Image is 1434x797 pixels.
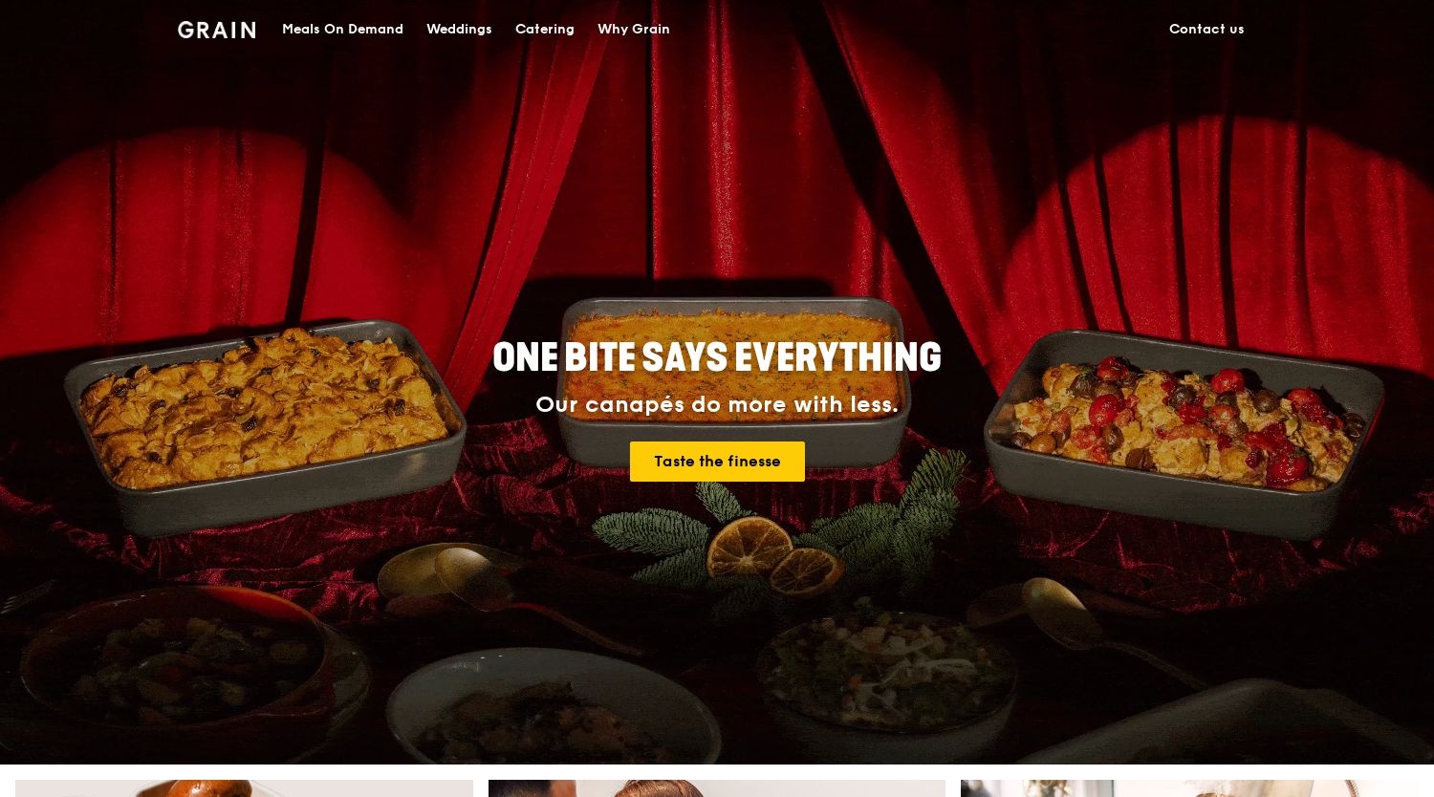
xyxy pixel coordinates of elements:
[515,1,575,58] div: Catering
[178,21,255,38] img: Grain
[282,1,403,58] div: Meals On Demand
[597,1,670,58] div: Why Grain
[415,1,504,58] a: Weddings
[426,1,492,58] div: Weddings
[1158,1,1256,58] a: Contact us
[504,1,586,58] a: Catering
[492,335,942,381] span: ONE BITE SAYS EVERYTHING
[586,1,682,58] a: Why Grain
[373,392,1061,419] div: Our canapés do more with less.
[630,442,805,482] a: Taste the finesse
